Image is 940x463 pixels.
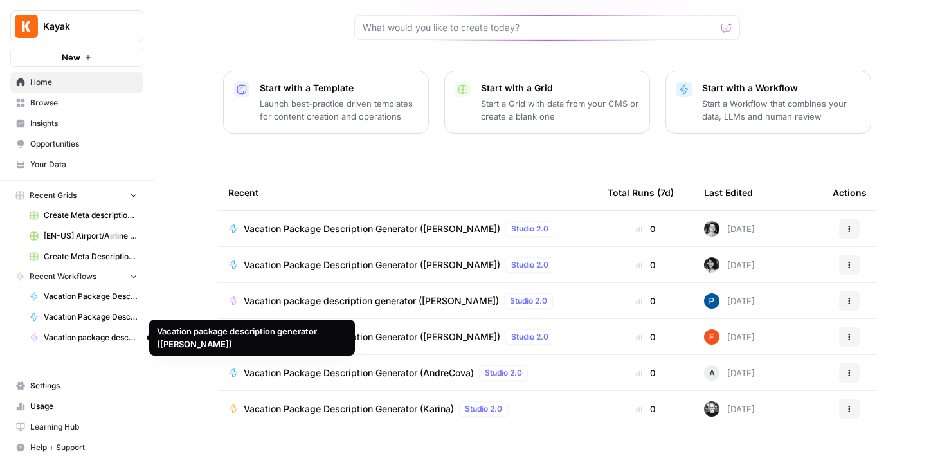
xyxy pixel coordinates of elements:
img: a2eqamhmdthocwmr1l2lqiqck0lu [704,401,719,417]
a: Vacation Package Description Generator ([PERSON_NAME])Studio 2.0 [228,329,587,345]
button: Start with a WorkflowStart a Workflow that combines your data, LLMs and human review [665,71,871,134]
span: [EN-US] Airport/Airline Content Refresh [44,230,138,242]
a: Create Meta Description ([PERSON_NAME]) Grid [24,246,143,267]
span: Vacation Package Description Generator ([PERSON_NAME]) [44,291,138,302]
div: Recent [228,175,587,210]
span: Studio 2.0 [511,223,548,235]
span: Vacation Package Description Generator ([PERSON_NAME]) [44,311,138,323]
a: Vacation package description generator ([PERSON_NAME])Studio 2.0 [228,293,587,309]
p: Launch best-practice driven templates for content creation and operations [260,97,418,123]
button: Help + Support [10,437,143,458]
span: Help + Support [30,442,138,453]
span: Browse [30,97,138,109]
div: 0 [608,295,683,307]
a: Vacation Package Description Generator ([PERSON_NAME])Studio 2.0 [228,257,587,273]
img: 4vx69xode0b6rvenq8fzgxnr47hp [704,221,719,237]
button: Start with a TemplateLaunch best-practice driven templates for content creation and operations [223,71,429,134]
a: Vacation package description generator ([PERSON_NAME]) [24,327,143,348]
span: Studio 2.0 [510,295,547,307]
a: Browse [10,93,143,113]
div: [DATE] [704,401,755,417]
span: Vacation Package Description Generator (Karina) [244,403,454,415]
a: Vacation Package Description Generator ([PERSON_NAME]) [24,286,143,307]
span: Usage [30,401,138,412]
div: Actions [833,175,867,210]
span: Kayak [43,20,121,33]
a: Insights [10,113,143,134]
span: Your Data [30,159,138,170]
div: 0 [608,403,683,415]
a: Vacation Package Description Generator (AndreCova)Studio 2.0 [228,365,587,381]
span: Opportunities [30,138,138,150]
div: Total Runs (7d) [608,175,674,210]
button: Recent Grids [10,186,143,205]
span: Learning Hub [30,421,138,433]
span: Vacation Package Description Generator ([PERSON_NAME]) [244,331,500,343]
span: Create Meta description ([PERSON_NAME]) Grid [44,210,138,221]
a: Vacation Package Description Generator ([PERSON_NAME]) [24,307,143,327]
span: Studio 2.0 [465,403,502,415]
span: Settings [30,380,138,392]
button: Recent Workflows [10,267,143,286]
button: Workspace: Kayak [10,10,143,42]
a: Settings [10,376,143,396]
span: Vacation Package Description Generator (AndreCova) [244,367,474,379]
a: Vacation Package Description Generator ([PERSON_NAME])Studio 2.0 [228,221,587,237]
a: Your Data [10,154,143,175]
input: What would you like to create today? [363,21,716,34]
span: Studio 2.0 [511,259,548,271]
button: New [10,48,143,67]
span: Vacation package description generator ([PERSON_NAME]) [244,295,499,307]
a: [EN-US] Airport/Airline Content Refresh [24,226,143,246]
img: 0w16hsb9dp3affd7irj0qqs67ma2 [704,257,719,273]
span: Home [30,77,138,88]
span: Create Meta Description ([PERSON_NAME]) Grid [44,251,138,262]
div: 0 [608,331,683,343]
p: Start with a Template [260,82,418,95]
div: [DATE] [704,365,755,381]
div: 0 [608,259,683,271]
img: Kayak Logo [15,15,38,38]
span: Studio 2.0 [485,367,522,379]
a: Home [10,72,143,93]
button: Start with a GridStart a Grid with data from your CMS or create a blank one [444,71,650,134]
span: Vacation Package Description Generator ([PERSON_NAME]) [244,222,500,235]
div: 0 [608,222,683,235]
a: Create Meta description ([PERSON_NAME]) Grid [24,205,143,226]
img: 5e7wduwzxuy6rs9japgirzdrp9i4 [704,329,719,345]
a: Usage [10,396,143,417]
span: Vacation Package Description Generator ([PERSON_NAME]) [244,259,500,271]
div: [DATE] [704,329,755,345]
p: Start with a Grid [481,82,639,95]
span: Studio 2.0 [511,331,548,343]
span: Vacation package description generator ([PERSON_NAME]) [44,332,138,343]
div: [DATE] [704,257,755,273]
span: A [709,367,715,379]
span: Insights [30,118,138,129]
div: Last Edited [704,175,753,210]
div: [DATE] [704,293,755,309]
a: Opportunities [10,134,143,154]
div: 0 [608,367,683,379]
div: [DATE] [704,221,755,237]
span: New [62,51,80,64]
p: Start with a Workflow [702,82,860,95]
a: Learning Hub [10,417,143,437]
p: Start a Grid with data from your CMS or create a blank one [481,97,639,123]
span: Recent Workflows [30,271,96,282]
img: pl7e58t6qlk7gfgh2zr3oyga3gis [704,293,719,309]
p: Start a Workflow that combines your data, LLMs and human review [702,97,860,123]
a: Vacation Package Description Generator (Karina)Studio 2.0 [228,401,587,417]
span: Recent Grids [30,190,77,201]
